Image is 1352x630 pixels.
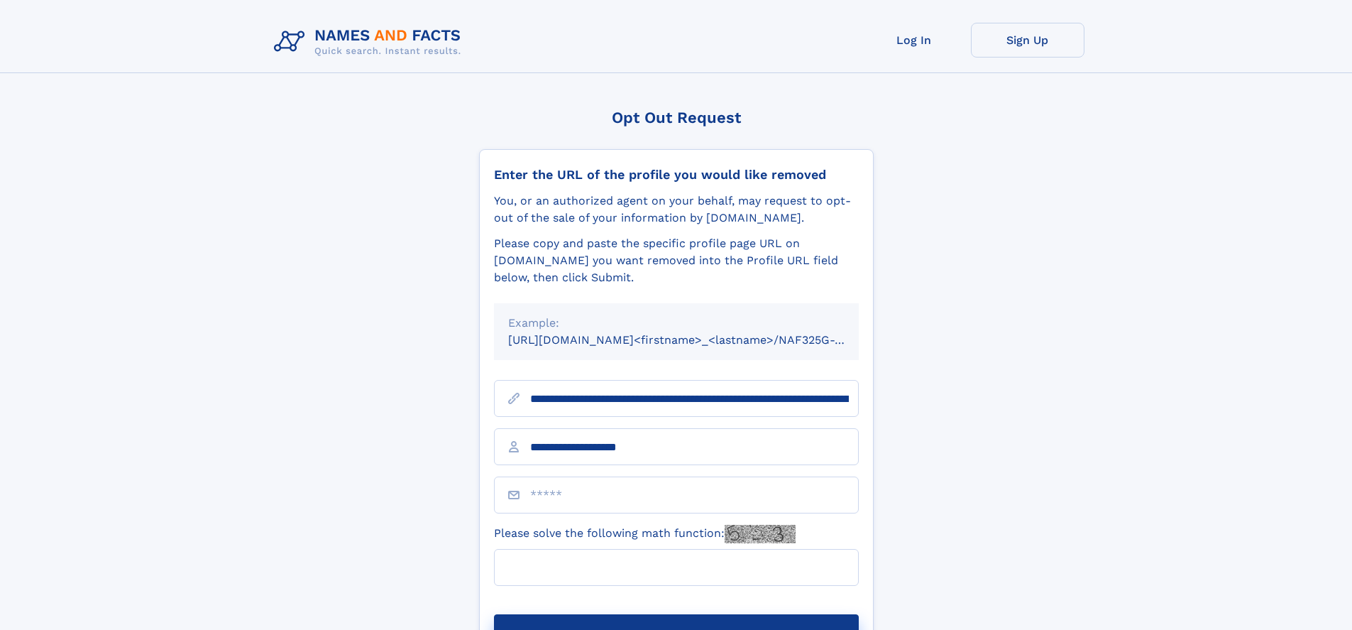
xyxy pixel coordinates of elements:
[494,235,859,286] div: Please copy and paste the specific profile page URL on [DOMAIN_NAME] you want removed into the Pr...
[479,109,874,126] div: Opt Out Request
[971,23,1084,58] a: Sign Up
[494,167,859,183] div: Enter the URL of the profile you would like removed
[494,525,796,543] label: Please solve the following math function:
[268,23,473,61] img: Logo Names and Facts
[508,333,886,347] small: [URL][DOMAIN_NAME]<firstname>_<lastname>/NAF325G-xxxxxxxx
[494,192,859,227] div: You, or an authorized agent on your behalf, may request to opt-out of the sale of your informatio...
[857,23,971,58] a: Log In
[508,315,845,332] div: Example:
